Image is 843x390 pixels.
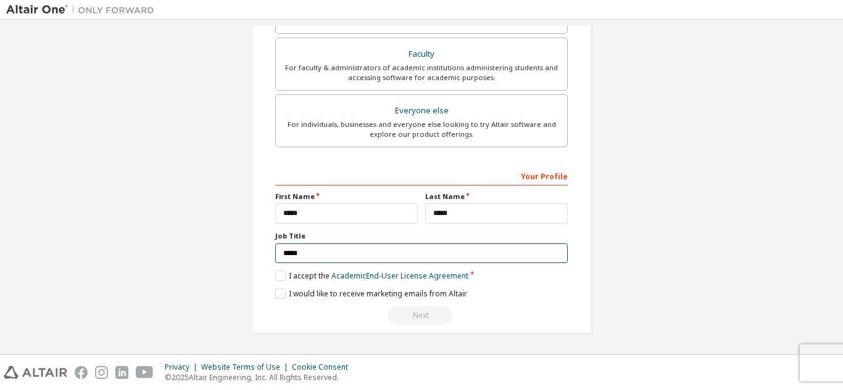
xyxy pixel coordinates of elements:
[283,120,560,139] div: For individuals, businesses and everyone else looking to try Altair software and explore our prod...
[275,231,568,241] label: Job Title
[75,366,88,379] img: facebook.svg
[201,362,292,372] div: Website Terms of Use
[95,366,108,379] img: instagram.svg
[4,366,67,379] img: altair_logo.svg
[165,362,201,372] div: Privacy
[425,192,568,201] label: Last Name
[136,366,154,379] img: youtube.svg
[292,362,355,372] div: Cookie Consent
[283,102,560,120] div: Everyone else
[331,270,468,281] a: Academic End-User License Agreement
[283,63,560,83] div: For faculty & administrators of academic institutions administering students and accessing softwa...
[275,306,568,325] div: You need to provide your academic email
[275,166,568,185] div: Your Profile
[275,192,418,201] label: First Name
[165,372,355,383] p: © 2025 Altair Engineering, Inc. All Rights Reserved.
[283,46,560,63] div: Faculty
[115,366,128,379] img: linkedin.svg
[6,4,160,16] img: Altair One
[275,288,467,299] label: I would like to receive marketing emails from Altair
[275,270,468,281] label: I accept the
